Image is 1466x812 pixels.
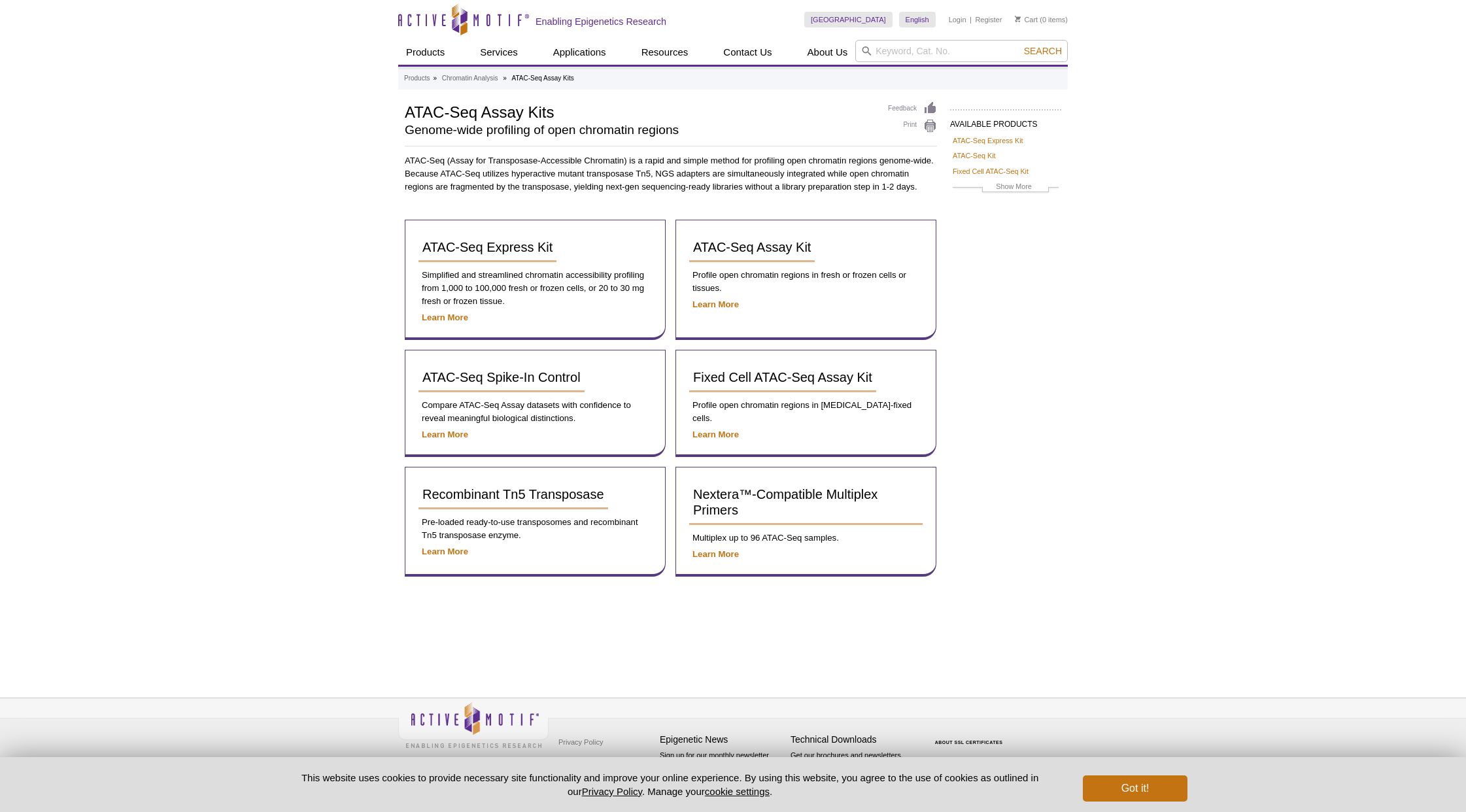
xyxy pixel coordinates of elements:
[705,786,770,797] button: cookie settings
[899,12,936,27] a: English
[888,101,937,116] a: Feedback
[953,150,996,161] a: ATAC-Seq Kit
[975,15,1002,24] a: Register
[418,269,652,308] p: Simplified and streamlined chromatin accessibility profiling from 1,000 to 100,000 fresh or froze...
[1020,45,1066,57] button: Search
[692,430,739,439] a: Learn More
[1024,46,1062,56] span: Search
[442,73,498,84] a: Chromatin Analysis
[693,240,811,254] span: ATAC-Seq Assay Kit
[1015,15,1038,24] a: Cart
[689,399,923,425] p: Profile open chromatin regions in [MEDICAL_DATA]-fixed cells.
[422,430,468,439] a: Learn More
[692,299,739,309] a: Learn More
[791,750,915,783] p: Get our brochures and newsletters, or request them by mail.
[418,516,652,542] p: Pre-loaded ready-to-use transposomes and recombinant Tn5 transposase enzyme.
[634,40,696,65] a: Resources
[689,364,876,392] a: Fixed Cell ATAC-Seq Assay Kit
[418,364,585,392] a: ATAC-Seq Spike-In Control
[555,732,606,752] a: Privacy Policy
[1015,12,1068,27] li: (0 items)
[512,75,574,82] li: ATAC-Seq Assay Kits
[921,721,1019,750] table: Click to Verify - This site chose Symantec SSL for secure e-commerce and confidential communicati...
[935,740,1003,745] a: ABOUT SSL CERTIFICATES
[689,233,815,262] a: ATAC-Seq Assay Kit
[791,734,915,745] h4: Technical Downloads
[660,734,784,745] h4: Epigenetic News
[949,15,966,24] a: Login
[404,73,430,84] a: Products
[888,119,937,133] a: Print
[800,40,856,65] a: About Us
[692,549,739,559] a: Learn More
[1015,16,1021,22] img: Your Cart
[418,481,608,509] a: Recombinant Tn5 Transposase
[855,40,1068,62] input: Keyword, Cat. No.
[422,370,581,384] span: ATAC-Seq Spike-In Control
[398,40,452,65] a: Products
[398,698,549,751] img: Active Motif,
[689,269,923,295] p: Profile open chromatin regions in fresh or frozen cells or tissues.
[422,240,553,254] span: ATAC-Seq Express Kit
[582,786,642,797] a: Privacy Policy
[953,135,1023,146] a: ATAC-Seq Express Kit
[418,399,652,425] p: Compare ATAC-Seq Assay datasets with confidence to reveal meaningful biological distinctions.
[418,233,556,262] a: ATAC-Seq Express Kit
[689,481,923,525] a: Nextera™-Compatible Multiplex Primers
[405,124,875,136] h2: Genome-wide profiling of open chromatin regions
[536,16,666,27] h2: Enabling Epigenetics Research
[422,313,468,322] a: Learn More
[503,75,507,82] li: »
[693,487,878,517] span: Nextera™-Compatible Multiplex Primers
[1083,775,1187,802] button: Got it!
[405,154,937,194] p: ATAC-Seq (Assay for Transposase-Accessible Chromatin) is a rapid and simple method for profiling ...
[422,487,604,501] span: Recombinant Tn5 Transposase
[953,165,1029,177] a: Fixed Cell ATAC-Seq Kit
[545,40,614,65] a: Applications
[405,101,875,121] h1: ATAC-Seq Assay Kits
[689,532,923,545] p: Multiplex up to 96 ATAC-Seq samples.
[422,547,468,556] a: Learn More
[472,40,526,65] a: Services
[660,750,784,794] p: Sign up for our monthly newsletter highlighting recent publications in the field of epigenetics.
[804,12,893,27] a: [GEOGRAPHIC_DATA]
[715,40,779,65] a: Contact Us
[953,180,1059,195] a: Show More
[555,752,624,771] a: Terms & Conditions
[950,109,1061,133] h2: AVAILABLE PRODUCTS
[693,370,872,384] span: Fixed Cell ATAC-Seq Assay Kit
[433,75,437,82] li: »
[970,12,972,27] li: |
[279,771,1061,798] p: This website uses cookies to provide necessary site functionality and improve your online experie...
